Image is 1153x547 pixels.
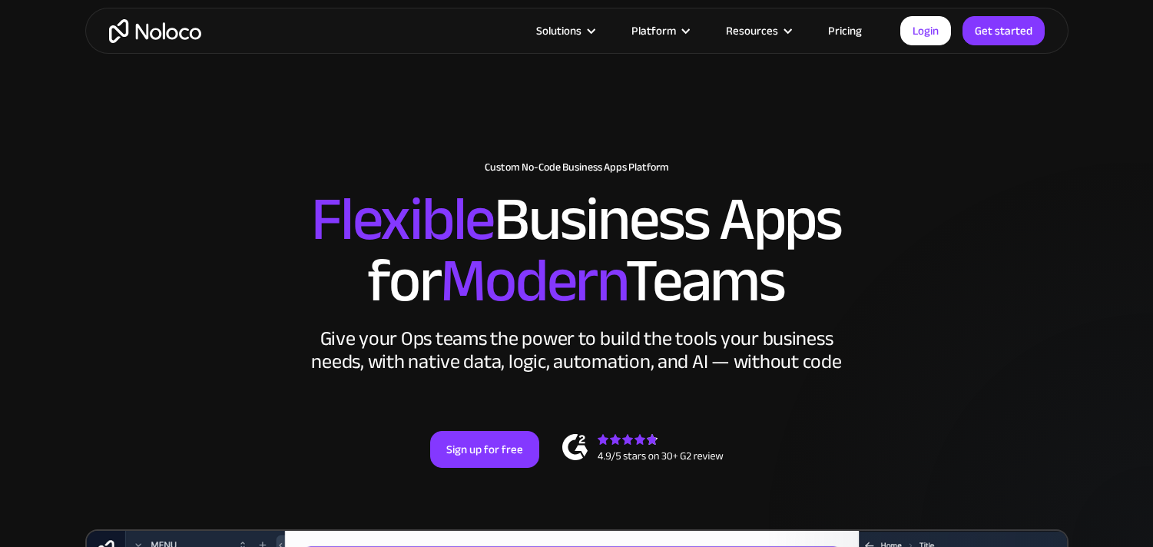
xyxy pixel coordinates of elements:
div: Resources [726,21,778,41]
a: Get started [962,16,1045,45]
span: Flexible [311,162,494,277]
a: Login [900,16,951,45]
a: Pricing [809,21,881,41]
div: Solutions [517,21,612,41]
h2: Business Apps for Teams [101,189,1053,312]
span: Modern [440,224,625,338]
h1: Custom No-Code Business Apps Platform [101,161,1053,174]
div: Resources [707,21,809,41]
div: Solutions [536,21,581,41]
a: Sign up for free [430,431,539,468]
a: home [109,19,201,43]
div: Give your Ops teams the power to build the tools your business needs, with native data, logic, au... [308,327,846,373]
div: Platform [631,21,676,41]
div: Platform [612,21,707,41]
